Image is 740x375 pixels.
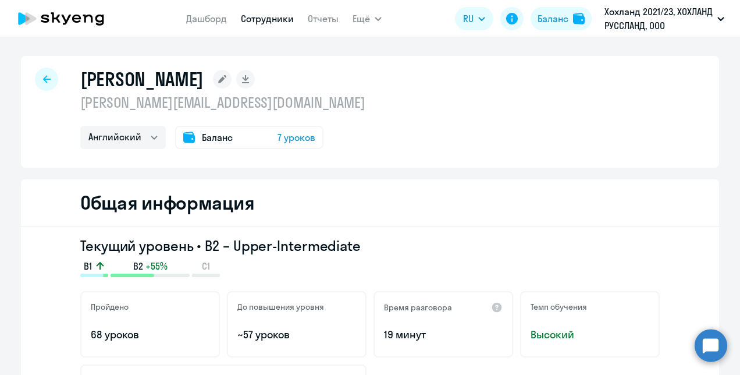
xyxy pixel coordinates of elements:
a: Сотрудники [241,13,294,24]
button: Хохланд 2021/23, ХОХЛАНД РУССЛАНД, ООО [599,5,730,33]
span: RU [463,12,474,26]
a: Отчеты [308,13,339,24]
p: ~57 уроков [237,327,356,342]
button: Балансbalance [531,7,592,30]
p: [PERSON_NAME][EMAIL_ADDRESS][DOMAIN_NAME] [80,93,365,112]
span: 7 уроков [277,130,315,144]
p: Хохланд 2021/23, ХОХЛАНД РУССЛАНД, ООО [604,5,713,33]
a: Дашборд [186,13,227,24]
span: B2 [133,260,143,273]
h5: Время разговора [384,302,452,313]
button: RU [455,7,493,30]
span: +55% [145,260,168,273]
img: balance [573,13,585,24]
h3: Текущий уровень • B2 – Upper-Intermediate [80,236,660,255]
h5: Темп обучения [531,302,587,312]
span: Высокий [531,327,649,342]
span: B1 [84,260,92,273]
button: Ещё [353,7,382,30]
h2: Общая информация [80,191,254,214]
p: 19 минут [384,327,503,342]
p: 68 уроков [91,327,209,342]
h5: Пройдено [91,302,129,312]
h1: [PERSON_NAME] [80,68,204,91]
h5: До повышения уровня [237,302,324,312]
span: Баланс [202,130,233,144]
div: Баланс [538,12,568,26]
span: C1 [202,260,210,273]
span: Ещё [353,12,370,26]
